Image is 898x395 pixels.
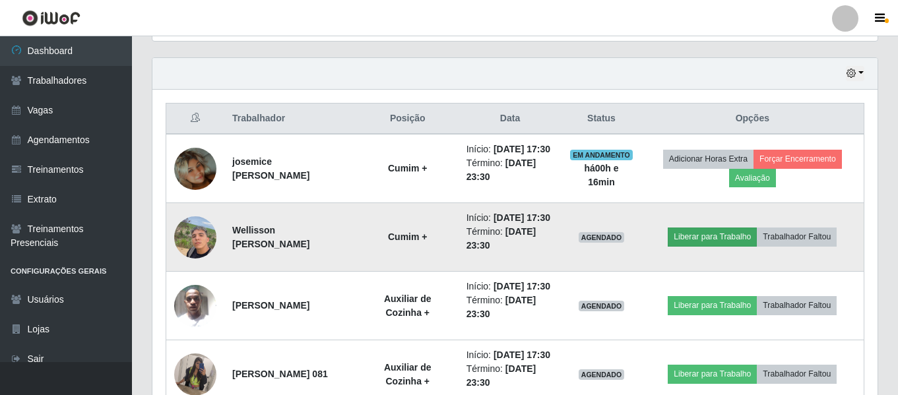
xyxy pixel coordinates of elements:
img: CoreUI Logo [22,10,80,26]
button: Liberar para Trabalho [668,365,757,383]
li: Término: [466,293,554,321]
strong: há 00 h e 16 min [584,163,618,187]
img: 1741955562946.jpeg [174,131,216,206]
li: Término: [466,362,554,390]
strong: Auxiliar de Cozinha + [384,362,432,386]
li: Término: [466,225,554,253]
th: Posição [357,104,459,135]
span: AGENDADO [579,301,625,311]
button: Trabalhador Faltou [757,228,837,246]
button: Liberar para Trabalho [668,228,757,246]
th: Status [561,104,641,135]
li: Início: [466,280,554,293]
strong: [PERSON_NAME] [232,300,309,311]
strong: Wellisson [PERSON_NAME] [232,225,309,249]
th: Data [459,104,562,135]
li: Início: [466,211,554,225]
button: Adicionar Horas Extra [663,150,754,168]
strong: Cumim + [388,163,428,173]
span: AGENDADO [579,369,625,380]
img: 1689468320787.jpeg [174,278,216,334]
button: Avaliação [729,169,776,187]
button: Liberar para Trabalho [668,296,757,315]
strong: Auxiliar de Cozinha + [384,293,432,318]
li: Término: [466,156,554,184]
time: [DATE] 17:30 [494,281,550,291]
time: [DATE] 17:30 [494,144,550,154]
th: Opções [641,104,864,135]
button: Forçar Encerramento [754,150,842,168]
time: [DATE] 17:30 [494,212,550,223]
strong: Cumim + [388,231,428,242]
strong: [PERSON_NAME] 081 [232,369,328,379]
button: Trabalhador Faltou [757,365,837,383]
img: 1741957735844.jpeg [174,209,216,265]
span: EM ANDAMENTO [570,150,633,160]
button: Trabalhador Faltou [757,296,837,315]
li: Início: [466,348,554,362]
strong: josemice [PERSON_NAME] [232,156,309,181]
th: Trabalhador [224,104,357,135]
span: AGENDADO [579,232,625,243]
li: Início: [466,142,554,156]
time: [DATE] 17:30 [494,349,550,360]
